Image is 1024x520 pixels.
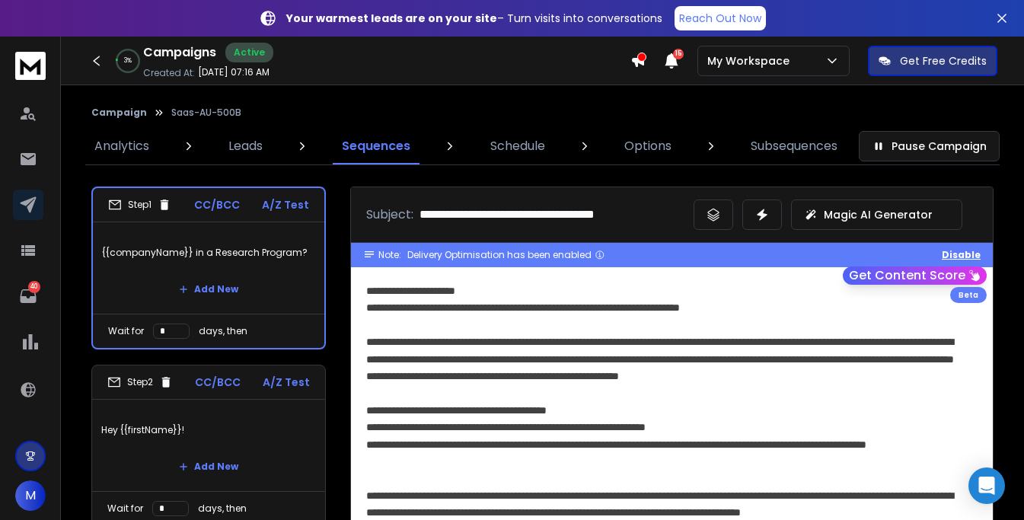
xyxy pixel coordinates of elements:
[225,43,273,62] div: Active
[195,375,241,390] p: CC/BCC
[791,199,962,230] button: Magic AI Generator
[950,287,987,303] div: Beta
[366,206,413,224] p: Subject:
[378,249,401,261] span: Note:
[824,207,933,222] p: Magic AI Generator
[28,281,40,293] p: 40
[968,467,1005,504] div: Open Intercom Messenger
[198,66,270,78] p: [DATE] 07:16 AM
[107,502,143,515] p: Wait for
[900,53,987,69] p: Get Free Credits
[15,480,46,511] button: M
[167,274,250,305] button: Add New
[675,6,766,30] a: Reach Out Now
[481,128,554,164] a: Schedule
[859,131,1000,161] button: Pause Campaign
[15,52,46,80] img: logo
[108,198,171,212] div: Step 1
[171,107,241,119] p: Saas-AU-500B
[107,375,173,389] div: Step 2
[91,107,147,119] button: Campaign
[673,49,684,59] span: 15
[707,53,796,69] p: My Workspace
[143,67,195,79] p: Created At:
[333,128,419,164] a: Sequences
[91,187,326,349] li: Step1CC/BCCA/Z Test{{companyName}} in a Research Program?Add NewWait fordays, then
[286,11,662,26] p: – Turn visits into conversations
[143,43,216,62] h1: Campaigns
[342,137,410,155] p: Sequences
[262,197,309,212] p: A/Z Test
[624,137,672,155] p: Options
[219,128,272,164] a: Leads
[286,11,497,26] strong: Your warmest leads are on your site
[13,281,43,311] a: 40
[101,409,316,451] p: Hey {{firstName}}!
[199,325,247,337] p: days, then
[198,502,247,515] p: days, then
[194,197,240,212] p: CC/BCC
[843,266,987,285] button: Get Content Score
[751,137,837,155] p: Subsequences
[615,128,681,164] a: Options
[263,375,310,390] p: A/Z Test
[490,137,545,155] p: Schedule
[94,137,149,155] p: Analytics
[742,128,847,164] a: Subsequences
[679,11,761,26] p: Reach Out Now
[124,56,132,65] p: 3 %
[102,231,315,274] p: {{companyName}} in a Research Program?
[167,451,250,482] button: Add New
[942,249,981,261] button: Disable
[868,46,997,76] button: Get Free Credits
[228,137,263,155] p: Leads
[85,128,158,164] a: Analytics
[108,325,144,337] p: Wait for
[407,249,605,261] div: Delivery Optimisation has been enabled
